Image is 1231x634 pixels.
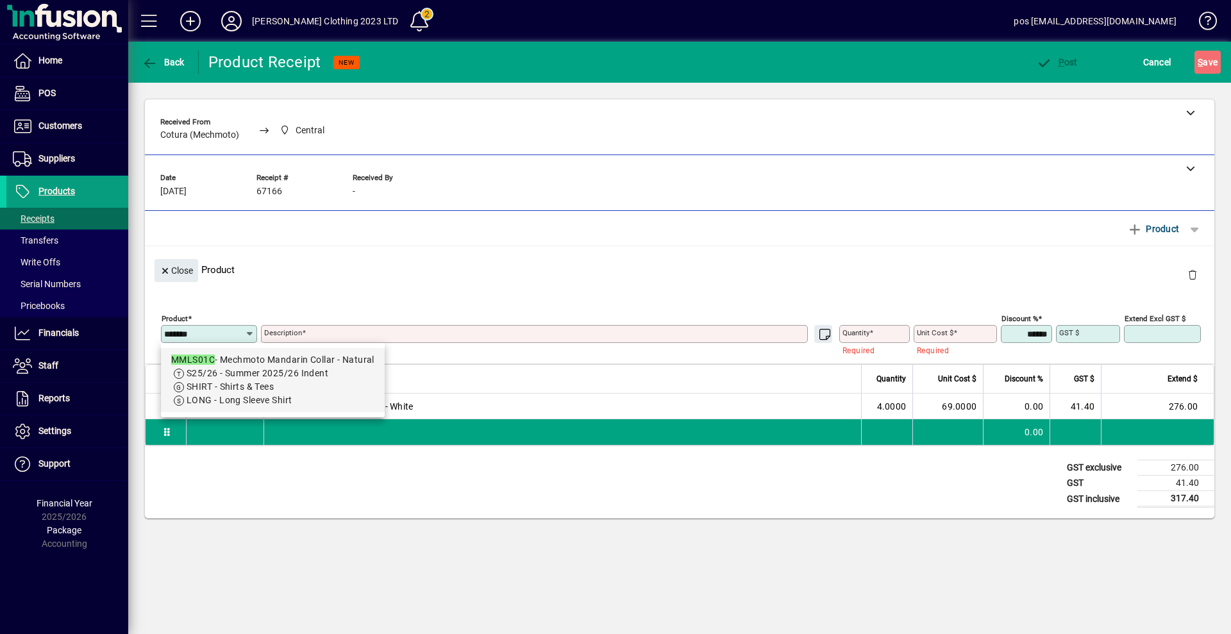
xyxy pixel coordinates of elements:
button: Save [1194,51,1221,74]
span: Central [296,124,324,137]
a: POS [6,78,128,110]
td: 0.00 [983,419,1050,445]
a: Customers [6,110,128,142]
span: Customers [38,121,82,131]
a: Receipts [6,208,128,229]
td: 0.00 [983,394,1050,419]
span: NEW [339,58,355,67]
td: GST exclusive [1060,460,1137,476]
a: Home [6,45,128,77]
a: Reports [6,383,128,415]
span: 69.0000 [942,400,976,413]
span: Home [38,55,62,65]
a: Staff [6,350,128,382]
mat-error: Required [842,343,900,356]
a: Knowledge Base [1189,3,1215,44]
span: Quantity [876,372,906,386]
span: Back [142,57,185,67]
span: GST $ [1074,372,1094,386]
app-page-header-button: Delete [1177,269,1208,280]
app-page-header-button: Close [151,264,201,276]
mat-label: GST $ [1059,328,1079,337]
td: 276.00 [1101,394,1214,419]
span: ost [1036,57,1078,67]
span: - [353,187,355,197]
span: Pricebooks [13,301,65,311]
span: 67166 [256,187,282,197]
div: Product [145,246,1214,293]
span: Support [38,458,71,469]
button: Cancel [1140,51,1175,74]
div: - Mechmoto Mandarin Collar - Natural [171,353,374,367]
div: [PERSON_NAME] Clothing 2023 LTD [252,11,398,31]
span: SHIRT - Shirts & Tees [187,381,274,392]
td: 317.40 [1137,491,1214,507]
span: Central [276,122,330,138]
td: 276.00 [1137,460,1214,476]
span: Products [38,186,75,196]
span: Cancel [1143,52,1171,72]
span: Serial Numbers [13,279,81,289]
span: Extend $ [1168,372,1198,386]
span: S [1198,57,1203,67]
app-page-header-button: Back [128,51,199,74]
span: Financial Year [37,498,92,508]
mat-label: Quantity [842,328,869,337]
span: Transfers [13,235,58,246]
td: GST inclusive [1060,491,1137,507]
span: P [1059,57,1064,67]
button: Post [1033,51,1081,74]
mat-option: MMLS01C - Mechmoto Mandarin Collar - Natural [161,348,385,412]
span: Staff [38,360,58,371]
td: Mechmoto Mandarin Collar - White [264,394,861,419]
button: Add [170,10,211,33]
span: Cotura (Mechmoto) [160,130,239,140]
span: S25/26 - Summer 2025/26 Indent [187,368,328,378]
span: Financials [38,328,79,338]
button: Delete [1177,259,1208,290]
a: Support [6,448,128,480]
span: Discount % [1005,372,1043,386]
td: 41.40 [1050,394,1101,419]
span: [DATE] [160,187,187,197]
span: Package [47,525,81,535]
span: Unit Cost $ [938,372,976,386]
span: POS [38,88,56,98]
button: Profile [211,10,252,33]
span: Close [160,260,193,281]
a: Financials [6,317,128,349]
a: Settings [6,415,128,447]
span: Write Offs [13,257,60,267]
em: MMLS01C [171,355,215,365]
a: Serial Numbers [6,273,128,295]
span: LONG - Long Sleeve Shirt [187,395,292,405]
button: Back [138,51,188,74]
a: Pricebooks [6,295,128,317]
mat-label: Unit Cost $ [917,328,953,337]
mat-label: Discount % [1001,314,1038,323]
a: Suppliers [6,143,128,175]
td: 41.40 [1137,476,1214,491]
span: Suppliers [38,153,75,163]
button: Close [155,259,198,282]
mat-error: Required [917,343,987,356]
span: Settings [38,426,71,436]
div: Product Receipt [208,52,321,72]
td: 4.0000 [861,394,912,419]
a: Transfers [6,229,128,251]
span: Receipts [13,213,54,224]
mat-error: Required [264,343,825,356]
span: Reports [38,393,70,403]
td: GST [1060,476,1137,491]
mat-label: Description [264,328,302,337]
mat-label: Extend excl GST $ [1125,314,1185,323]
div: pos [EMAIL_ADDRESS][DOMAIN_NAME] [1014,11,1177,31]
span: ave [1198,52,1218,72]
a: Write Offs [6,251,128,273]
mat-label: Product [162,314,188,323]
